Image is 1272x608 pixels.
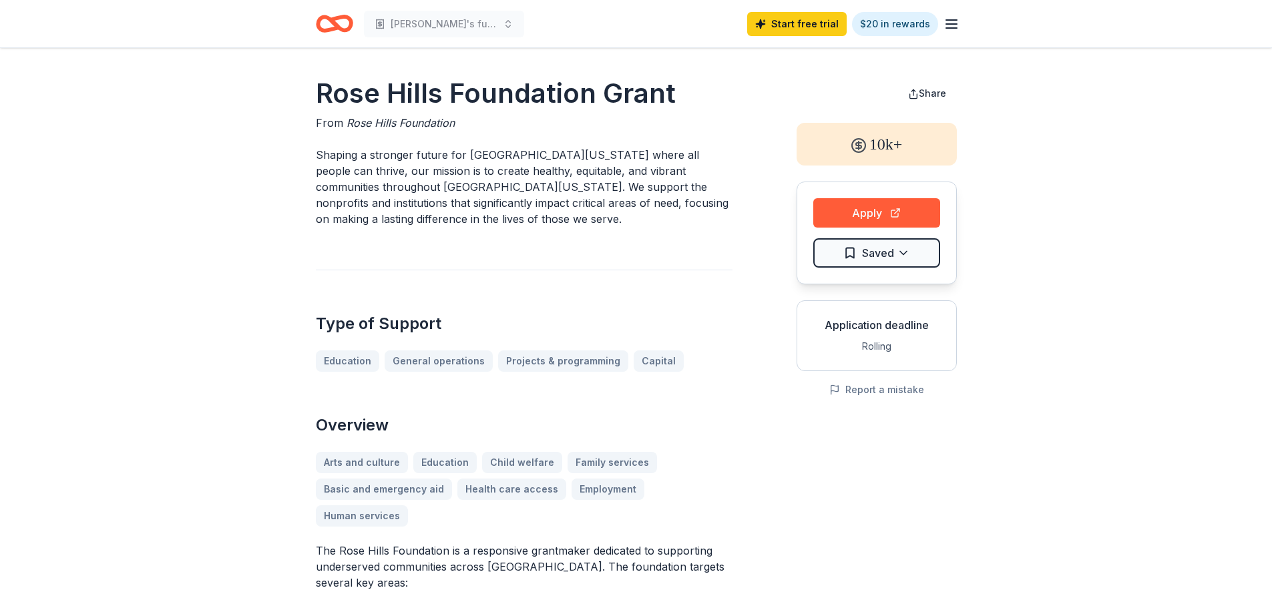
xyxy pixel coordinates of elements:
p: Shaping a stronger future for [GEOGRAPHIC_DATA][US_STATE] where all people can thrive, our missio... [316,147,732,227]
a: Home [316,8,353,39]
p: The Rose Hills Foundation is a responsive grantmaker dedicated to supporting underserved communit... [316,543,732,591]
a: Start free trial [747,12,847,36]
h1: Rose Hills Foundation Grant [316,75,732,112]
a: Capital [634,350,684,372]
div: From [316,115,732,131]
div: Application deadline [808,317,945,333]
span: Share [919,87,946,99]
a: General operations [385,350,493,372]
button: [PERSON_NAME]'s fund [364,11,524,37]
button: Report a mistake [829,382,924,398]
div: 10k+ [797,123,957,166]
h2: Overview [316,414,732,436]
button: Share [897,80,957,107]
span: [PERSON_NAME]'s fund [391,16,497,32]
a: $20 in rewards [852,12,938,36]
a: Projects & programming [498,350,628,372]
span: Rose Hills Foundation [347,116,455,129]
div: Rolling [808,338,945,354]
h2: Type of Support [316,313,732,334]
button: Apply [813,198,940,228]
span: Saved [862,244,894,262]
a: Education [316,350,379,372]
button: Saved [813,238,940,268]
